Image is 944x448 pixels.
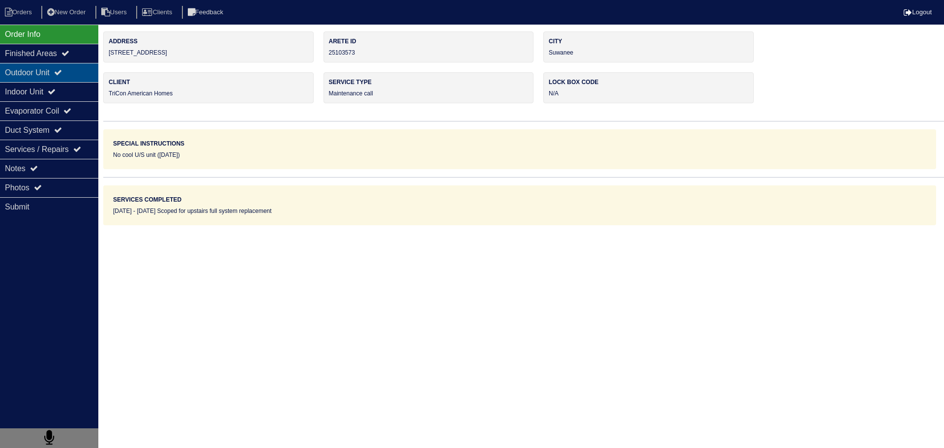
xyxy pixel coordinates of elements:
[329,37,529,46] label: Arete ID
[543,72,754,103] div: N/A
[113,139,184,148] label: Special Instructions
[103,72,314,103] div: TriCon American Homes
[95,8,135,16] a: Users
[41,6,93,19] li: New Order
[329,78,529,87] label: Service Type
[103,31,314,62] div: [STREET_ADDRESS]
[549,37,748,46] label: City
[109,37,308,46] label: Address
[95,6,135,19] li: Users
[136,6,180,19] li: Clients
[113,150,926,159] div: No cool U/S unit ([DATE])
[543,31,754,62] div: Suwanee
[136,8,180,16] a: Clients
[549,78,748,87] label: Lock box code
[324,72,534,103] div: Maintenance call
[113,195,181,204] label: Services Completed
[109,78,308,87] label: Client
[41,8,93,16] a: New Order
[113,207,926,215] div: [DATE] - [DATE] Scoped for upstairs full system replacement
[904,8,932,16] a: Logout
[324,31,534,62] div: 25103573
[182,6,231,19] li: Feedback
